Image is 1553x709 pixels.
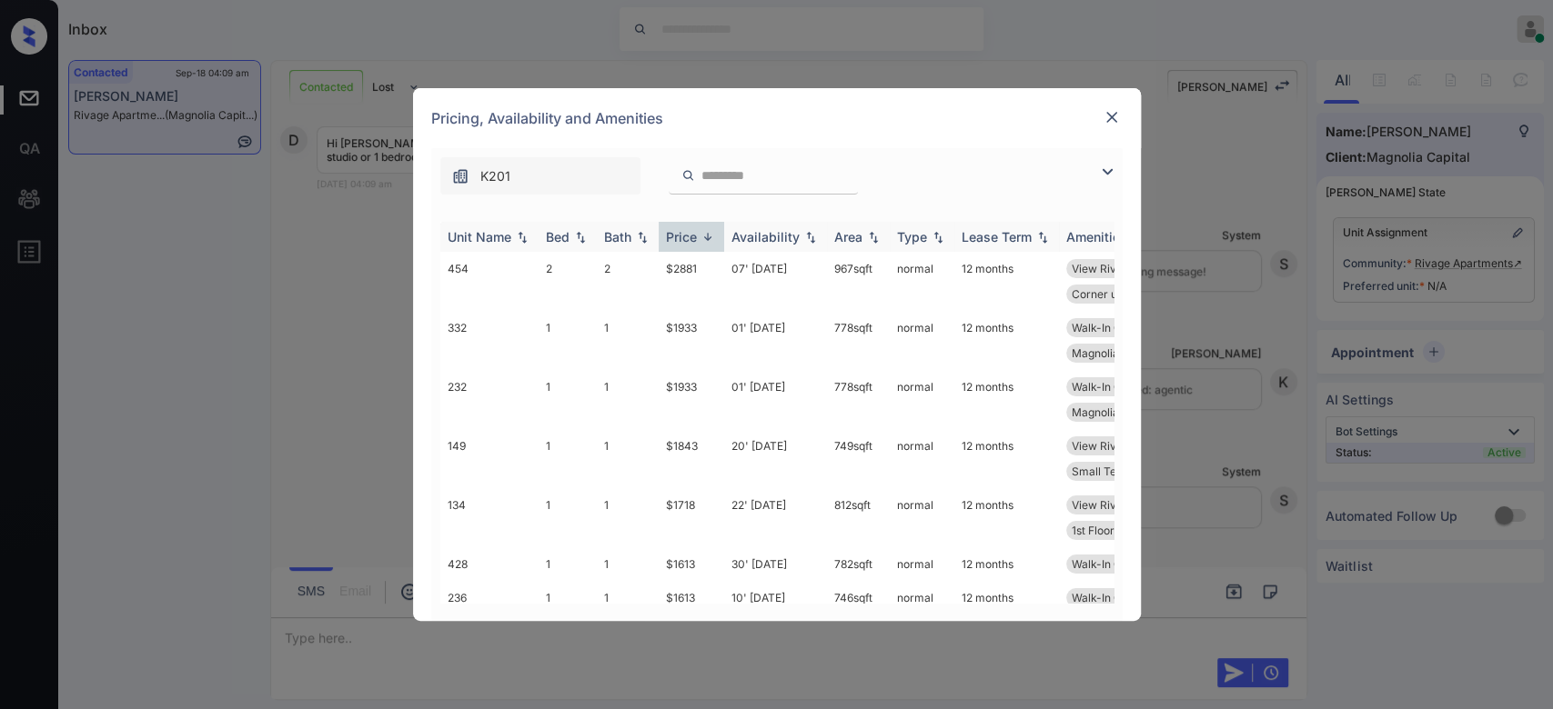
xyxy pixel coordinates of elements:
[681,167,695,184] img: icon-zuma
[1072,591,1146,604] span: Walk-In Closet
[890,429,954,488] td: normal
[890,581,954,614] td: normal
[1072,498,1127,512] span: View River
[890,488,954,547] td: normal
[1072,557,1146,571] span: Walk-In Closet
[597,488,659,547] td: 1
[440,581,539,614] td: 236
[890,311,954,370] td: normal
[440,488,539,547] td: 134
[724,252,827,311] td: 07' [DATE]
[659,581,724,614] td: $1613
[827,581,890,614] td: 746 sqft
[546,229,570,245] div: Bed
[834,229,862,245] div: Area
[539,488,597,547] td: 1
[659,429,724,488] td: $1843
[413,88,1141,148] div: Pricing, Availability and Amenities
[448,229,511,245] div: Unit Name
[440,252,539,311] td: 454
[724,488,827,547] td: 22' [DATE]
[802,231,820,244] img: sorting
[604,229,631,245] div: Bath
[954,252,1059,311] td: 12 months
[724,547,827,581] td: 30' [DATE]
[659,547,724,581] td: $1613
[929,231,947,244] img: sorting
[1096,161,1118,183] img: icon-zuma
[827,311,890,370] td: 778 sqft
[1072,405,1159,419] span: Magnolia Platin...
[827,429,890,488] td: 749 sqft
[827,370,890,429] td: 778 sqft
[724,370,827,429] td: 01' [DATE]
[539,370,597,429] td: 1
[827,547,890,581] td: 782 sqft
[864,231,882,244] img: sorting
[1072,524,1136,537] span: 1st Floor 1BR
[597,429,659,488] td: 1
[1072,262,1127,275] span: View River
[827,252,890,311] td: 967 sqft
[1072,380,1146,394] span: Walk-In Closet
[597,311,659,370] td: 1
[890,252,954,311] td: normal
[1072,321,1146,335] span: Walk-In Closet
[1034,231,1052,244] img: sorting
[724,429,827,488] td: 20' [DATE]
[571,231,590,244] img: sorting
[513,231,531,244] img: sorting
[1072,346,1159,360] span: Magnolia Platin...
[539,311,597,370] td: 1
[1066,229,1127,245] div: Amenities
[954,370,1059,429] td: 12 months
[440,311,539,370] td: 332
[1072,439,1127,453] span: View River
[954,581,1059,614] td: 12 months
[1072,287,1130,301] span: Corner unit
[659,252,724,311] td: $2881
[440,370,539,429] td: 232
[954,311,1059,370] td: 12 months
[597,547,659,581] td: 1
[897,229,927,245] div: Type
[890,547,954,581] td: normal
[890,370,954,429] td: normal
[539,429,597,488] td: 1
[539,581,597,614] td: 1
[962,229,1032,245] div: Lease Term
[633,231,651,244] img: sorting
[731,229,800,245] div: Availability
[827,488,890,547] td: 812 sqft
[1072,464,1145,478] span: Small Terrace
[539,547,597,581] td: 1
[724,311,827,370] td: 01' [DATE]
[597,370,659,429] td: 1
[954,547,1059,581] td: 12 months
[659,311,724,370] td: $1933
[440,429,539,488] td: 149
[1103,108,1121,126] img: close
[440,547,539,581] td: 428
[659,488,724,547] td: $1718
[539,252,597,311] td: 2
[666,229,697,245] div: Price
[954,488,1059,547] td: 12 months
[659,370,724,429] td: $1933
[954,429,1059,488] td: 12 months
[597,252,659,311] td: 2
[597,581,659,614] td: 1
[699,230,717,244] img: sorting
[724,581,827,614] td: 10' [DATE]
[451,167,469,185] img: icon-zuma
[480,166,510,186] span: K201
